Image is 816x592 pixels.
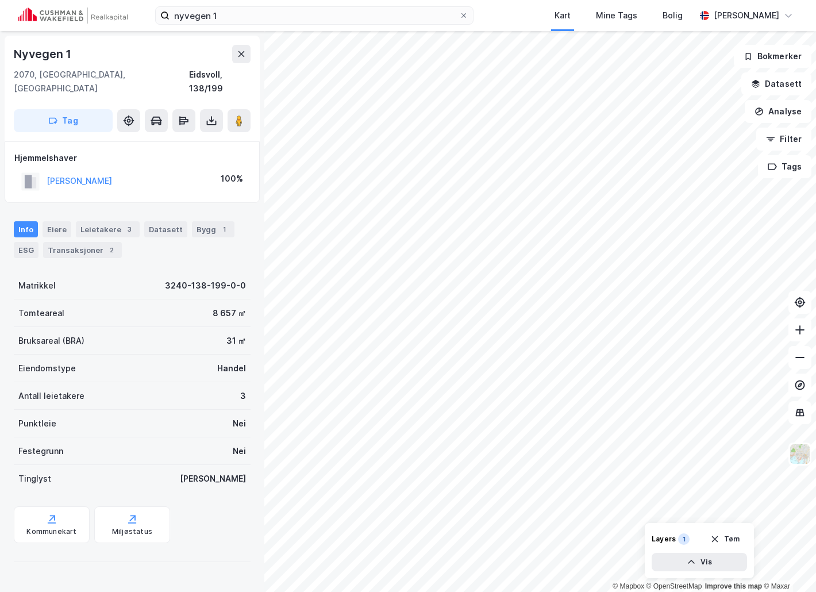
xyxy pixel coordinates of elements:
div: Matrikkel [18,279,56,293]
div: 100% [221,172,243,186]
div: Tomteareal [18,306,64,320]
button: Analyse [745,100,811,123]
div: 3 [124,224,135,235]
div: Handel [217,362,246,375]
div: 8 657 ㎡ [213,306,246,320]
button: Filter [756,128,811,151]
div: 1 [678,533,690,545]
div: 2 [106,244,117,256]
iframe: Chat Widget [759,537,816,592]
div: Kontrollprogram for chat [759,537,816,592]
div: Hjemmelshaver [14,151,250,165]
button: Datasett [741,72,811,95]
div: Nei [233,417,246,430]
div: Miljøstatus [112,527,152,536]
div: 1 [218,224,230,235]
div: 3240-138-199-0-0 [165,279,246,293]
div: Layers [652,535,676,544]
a: OpenStreetMap [646,582,702,590]
div: 31 ㎡ [226,334,246,348]
div: Tinglyst [18,472,51,486]
div: Datasett [144,221,187,237]
button: Tøm [703,530,747,548]
a: Mapbox [613,582,644,590]
a: Improve this map [705,582,762,590]
div: Leietakere [76,221,140,237]
div: Punktleie [18,417,56,430]
div: ESG [14,242,39,258]
button: Vis [652,553,747,571]
div: [PERSON_NAME] [714,9,779,22]
button: Bokmerker [734,45,811,68]
div: Nei [233,444,246,458]
div: Antall leietakere [18,389,84,403]
div: Transaksjoner [43,242,122,258]
button: Tag [14,109,113,132]
input: Søk på adresse, matrikkel, gårdeiere, leietakere eller personer [170,7,459,24]
div: Bygg [192,221,234,237]
div: 3 [240,389,246,403]
div: [PERSON_NAME] [180,472,246,486]
div: Eidsvoll, 138/199 [189,68,251,95]
div: Kommunekart [26,527,76,536]
img: Z [789,443,811,465]
div: Mine Tags [596,9,637,22]
div: Festegrunn [18,444,63,458]
div: 2070, [GEOGRAPHIC_DATA], [GEOGRAPHIC_DATA] [14,68,189,95]
div: Bruksareal (BRA) [18,334,84,348]
div: Nyvegen 1 [14,45,74,63]
div: Kart [555,9,571,22]
div: Info [14,221,38,237]
img: cushman-wakefield-realkapital-logo.202ea83816669bd177139c58696a8fa1.svg [18,7,128,24]
div: Eiendomstype [18,362,76,375]
div: Eiere [43,221,71,237]
button: Tags [758,155,811,178]
div: Bolig [663,9,683,22]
